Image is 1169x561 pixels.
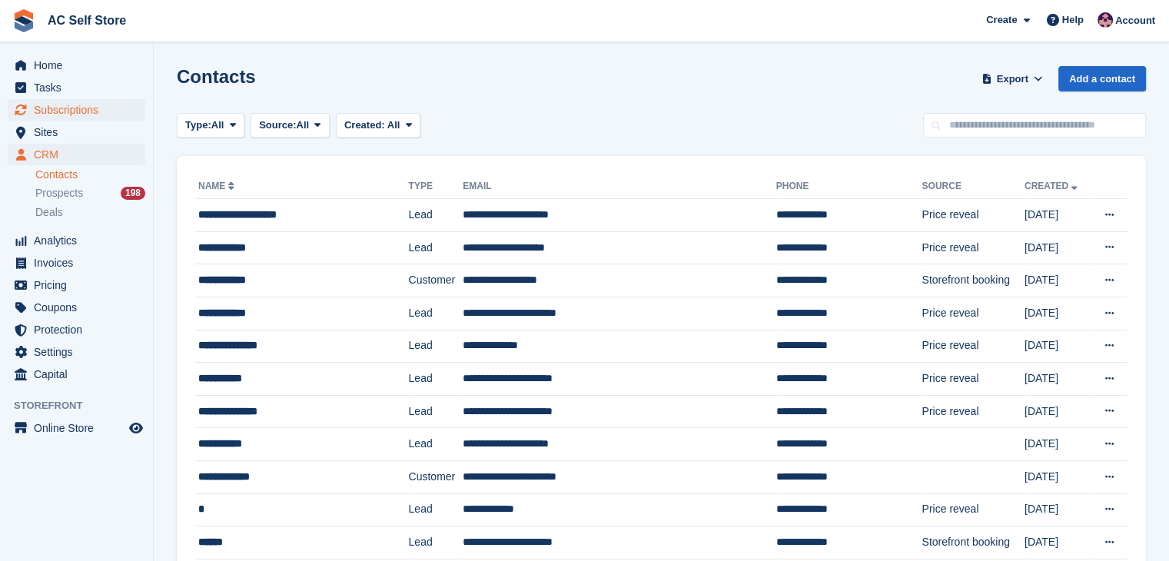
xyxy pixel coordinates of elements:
td: [DATE] [1025,297,1090,330]
span: Home [34,55,126,76]
span: Created: [344,119,385,131]
th: Type [409,174,463,199]
span: Export [997,71,1028,87]
th: Email [463,174,775,199]
span: Tasks [34,77,126,98]
span: Prospects [35,186,83,201]
td: [DATE] [1025,231,1090,264]
span: All [297,118,310,133]
th: Phone [776,174,922,199]
span: Type: [185,118,211,133]
td: Lead [409,493,463,526]
span: Online Store [34,417,126,439]
span: Source: [259,118,296,133]
span: Coupons [34,297,126,318]
div: 198 [121,187,145,200]
a: menu [8,121,145,143]
span: All [387,119,400,131]
a: Add a contact [1058,66,1146,91]
td: Lead [409,231,463,264]
a: menu [8,144,145,165]
a: menu [8,55,145,76]
td: Lead [409,297,463,330]
a: menu [8,297,145,318]
a: menu [8,77,145,98]
span: Storefront [14,398,153,413]
td: Customer [409,460,463,493]
span: Sites [34,121,126,143]
a: Contacts [35,168,145,182]
a: menu [8,252,145,274]
td: Lead [409,526,463,559]
td: Price reveal [922,231,1024,264]
td: [DATE] [1025,330,1090,363]
a: Preview store [127,419,145,437]
td: [DATE] [1025,395,1090,428]
a: menu [8,274,145,296]
td: Customer [409,264,463,297]
a: Name [198,181,237,191]
span: Pricing [34,274,126,296]
td: [DATE] [1025,428,1090,461]
span: Protection [34,319,126,340]
a: menu [8,319,145,340]
span: Subscriptions [34,99,126,121]
button: Source: All [251,113,330,138]
td: Price reveal [922,493,1024,526]
a: menu [8,230,145,251]
button: Export [978,66,1046,91]
span: Deals [35,205,63,220]
a: menu [8,417,145,439]
td: Lead [409,395,463,428]
span: Capital [34,363,126,385]
h1: Contacts [177,66,256,87]
td: [DATE] [1025,460,1090,493]
a: menu [8,341,145,363]
th: Source [922,174,1024,199]
a: AC Self Store [42,8,132,33]
td: Lead [409,363,463,396]
a: menu [8,363,145,385]
span: Invoices [34,252,126,274]
td: Lead [409,330,463,363]
td: Price reveal [922,395,1024,428]
td: Price reveal [922,330,1024,363]
td: Price reveal [922,363,1024,396]
a: Deals [35,204,145,221]
td: Price reveal [922,297,1024,330]
span: Create [986,12,1017,28]
td: Storefront booking [922,264,1024,297]
button: Type: All [177,113,244,138]
span: Account [1115,13,1155,28]
td: Price reveal [922,199,1024,232]
td: [DATE] [1025,199,1090,232]
span: Settings [34,341,126,363]
img: Ted Cox [1098,12,1113,28]
td: Storefront booking [922,526,1024,559]
td: [DATE] [1025,526,1090,559]
span: CRM [34,144,126,165]
td: Lead [409,428,463,461]
td: Lead [409,199,463,232]
a: Created [1025,181,1081,191]
a: Prospects 198 [35,185,145,201]
span: Help [1062,12,1084,28]
span: Analytics [34,230,126,251]
img: stora-icon-8386f47178a22dfd0bd8f6a31ec36ba5ce8667c1dd55bd0f319d3a0aa187defe.svg [12,9,35,32]
a: menu [8,99,145,121]
button: Created: All [336,113,420,138]
td: [DATE] [1025,493,1090,526]
td: [DATE] [1025,363,1090,396]
span: All [211,118,224,133]
td: [DATE] [1025,264,1090,297]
